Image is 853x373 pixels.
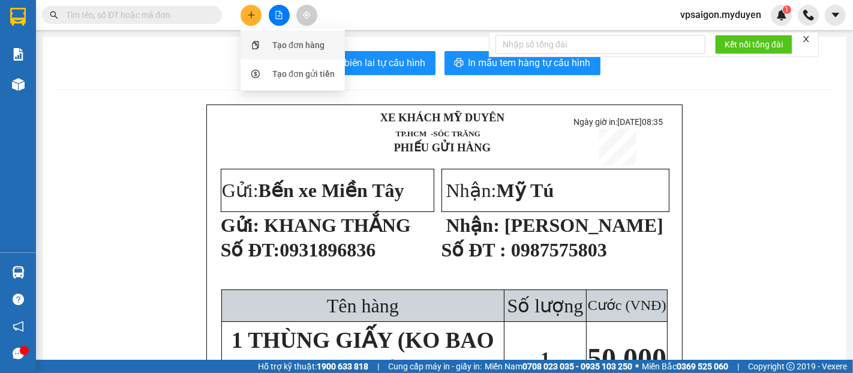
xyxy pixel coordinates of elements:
span: ⚪️ [635,364,639,369]
span: In mẫu biên lai tự cấu hình [313,55,426,70]
input: Tìm tên, số ĐT hoặc mã đơn [66,8,208,22]
span: Bến xe Miền Tây [5,74,100,119]
span: | [737,360,739,373]
span: | [377,360,379,373]
span: Nhận: [446,180,554,201]
p: Ngày giờ in: [565,117,671,127]
span: Số ĐT: [221,239,280,261]
span: dollar-circle [251,70,260,78]
span: 08:35 [642,117,663,127]
button: file-add [269,5,290,26]
span: message [13,348,24,359]
span: snippets [251,41,260,49]
span: 0987575803 [511,239,607,261]
span: caret-down [830,10,841,20]
strong: PHIẾU GỬI HÀNG [101,41,198,54]
strong: 1900 633 818 [317,362,368,371]
button: caret-down [825,5,846,26]
span: Cung cấp máy in - giấy in: [388,360,482,373]
span: 1 [785,5,789,14]
strong: XE KHÁCH MỸ DUYÊN [87,11,212,24]
img: warehouse-icon [12,78,25,91]
span: [PERSON_NAME] [504,214,663,236]
span: Kết nối tổng đài [725,38,783,51]
span: Số lượng [507,295,584,317]
span: Miền Nam [485,360,632,373]
button: plus [241,5,262,26]
span: plus [247,11,256,19]
span: aim [302,11,311,19]
div: Tạo đơn gửi tiền [272,67,335,80]
strong: Nhận: [446,214,500,236]
span: Gửi: [5,74,100,119]
strong: Số ĐT : [441,239,506,261]
button: printerIn mẫu tem hàng tự cấu hình [444,51,600,75]
span: notification [13,321,24,332]
img: warehouse-icon [12,266,25,279]
span: close [802,35,810,43]
span: Miền Bắc [642,360,728,373]
strong: XE KHÁCH MỸ DUYÊN [380,111,505,124]
span: [DATE] [617,117,663,127]
img: icon-new-feature [776,10,787,20]
input: Nhập số tổng đài [495,35,705,54]
span: TP.HCM -SÓC TRĂNG [103,29,187,38]
div: Tạo đơn hàng [272,38,325,52]
button: printerIn mẫu biên lai tự cấu hình [289,51,435,75]
span: vpsaigon.myduyen [671,7,771,22]
span: Gửi: [222,180,404,201]
strong: PHIẾU GỬI HÀNG [394,141,491,154]
span: KHANG THẮNG [264,214,411,236]
span: In mẫu tem hàng tự cấu hình [468,55,591,70]
span: 0931896836 [280,239,376,261]
span: question-circle [13,294,24,305]
strong: 0708 023 035 - 0935 103 250 [522,362,632,371]
span: Hỗ trợ kỹ thuật: [258,360,368,373]
span: Bến xe Miền Tây [259,180,404,201]
span: file-add [275,11,283,19]
img: logo-vxr [10,8,26,26]
button: Kết nối tổng đài [715,35,792,54]
img: phone-icon [803,10,814,20]
button: aim [296,5,317,26]
span: search [50,11,58,19]
span: Mỹ Tú [497,180,554,201]
span: Tên hàng [327,295,399,317]
span: TP.HCM -SÓC TRĂNG [396,129,480,138]
span: 1 [540,348,550,369]
span: printer [454,58,464,69]
span: copyright [786,362,795,371]
img: solution-icon [12,48,25,61]
strong: Gửi: [221,214,259,236]
strong: 0369 525 060 [677,362,728,371]
sup: 1 [783,5,791,14]
span: Cước (VNĐ) [588,297,666,313]
span: Nhận: [143,82,251,103]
